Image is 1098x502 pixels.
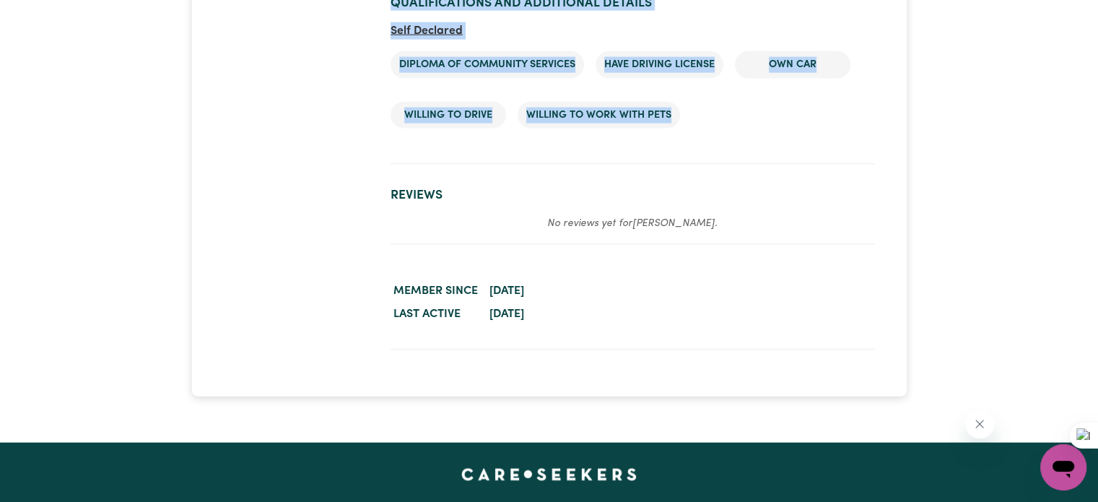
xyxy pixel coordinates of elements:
h2: Reviews [391,188,875,203]
em: No reviews yet for [PERSON_NAME] . [547,218,718,229]
iframe: Close message [965,410,994,438]
li: Willing to work with pets [518,102,680,129]
span: Self Declared [391,25,463,37]
li: Have driving license [596,51,723,79]
li: Diploma of community services [391,51,584,79]
time: [DATE] [489,308,524,320]
li: Willing to drive [391,102,506,129]
time: [DATE] [489,285,524,297]
dt: Last active [391,303,481,326]
iframe: Button to launch messaging window [1040,444,1086,490]
span: Need any help? [9,10,87,22]
dt: Member since [391,280,481,303]
a: Careseekers home page [461,469,637,480]
li: Own Car [735,51,850,79]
